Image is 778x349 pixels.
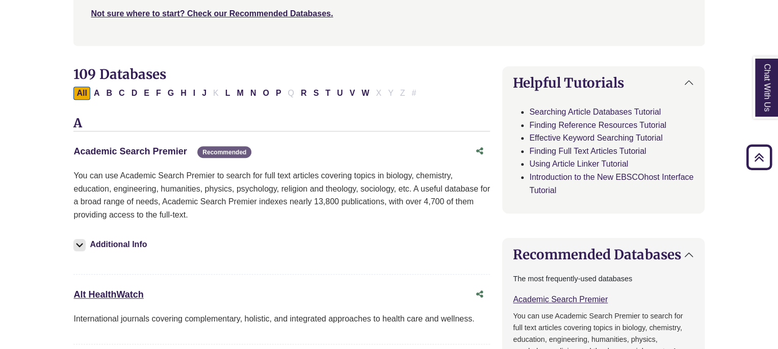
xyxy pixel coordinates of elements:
[470,142,490,161] button: Share this database
[503,67,704,99] button: Helpful Tutorials
[529,147,646,155] a: Finding Full Text Articles Tutorial
[116,87,128,100] button: Filter Results C
[260,87,272,100] button: Filter Results O
[177,87,190,100] button: Filter Results H
[73,289,143,300] a: Alt HealthWatch
[529,173,693,195] a: Introduction to the New EBSCOhost Interface Tutorial
[529,133,662,142] a: Effective Keyword Searching Tutorial
[358,87,372,100] button: Filter Results W
[234,87,246,100] button: Filter Results M
[103,87,115,100] button: Filter Results B
[73,237,150,252] button: Additional Info
[199,87,210,100] button: Filter Results J
[529,121,666,129] a: Finding Reference Resources Tutorial
[141,87,152,100] button: Filter Results E
[165,87,177,100] button: Filter Results G
[91,87,103,100] button: Filter Results A
[503,238,704,271] button: Recommended Databases
[153,87,164,100] button: Filter Results F
[190,87,198,100] button: Filter Results I
[346,87,358,100] button: Filter Results V
[222,87,234,100] button: Filter Results L
[73,146,187,156] a: Academic Search Premier
[470,285,490,304] button: Share this database
[529,159,628,168] a: Using Article Linker Tutorial
[73,66,166,83] span: 109 Databases
[73,87,90,100] button: All
[128,87,141,100] button: Filter Results D
[310,87,322,100] button: Filter Results S
[73,169,490,221] p: You can use Academic Search Premier to search for full text articles covering topics in biology, ...
[513,295,608,304] a: Academic Search Premier
[247,87,260,100] button: Filter Results N
[334,87,346,100] button: Filter Results U
[529,108,661,116] a: Searching Article Databases Tutorial
[91,9,333,18] a: Not sure where to start? Check our Recommended Databases.
[73,116,490,131] h3: A
[273,87,284,100] button: Filter Results P
[73,312,490,326] p: International journals covering complementary, holistic, and integrated approaches to health care...
[73,88,420,97] div: Alpha-list to filter by first letter of database name
[322,87,333,100] button: Filter Results T
[513,273,693,285] p: The most frequently-used databases
[197,146,251,158] span: Recommended
[743,150,775,164] a: Back to Top
[298,87,310,100] button: Filter Results R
